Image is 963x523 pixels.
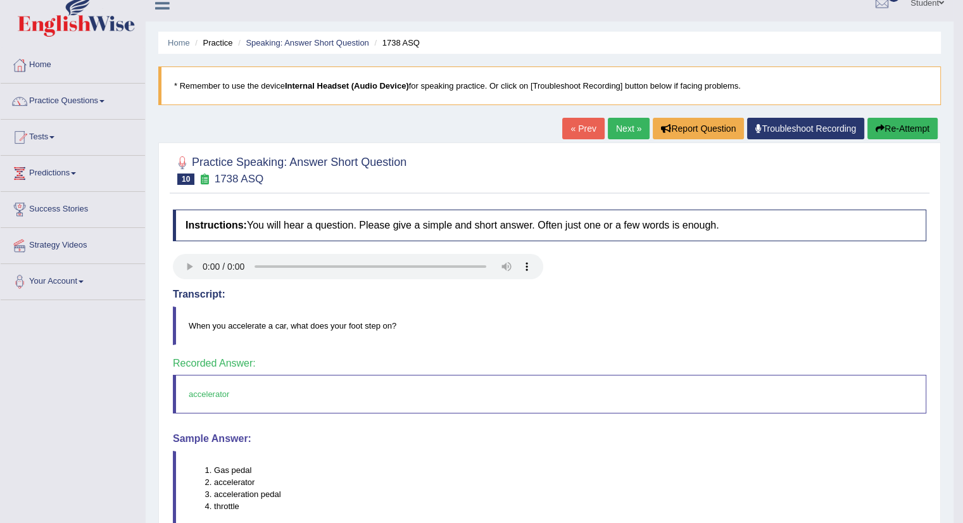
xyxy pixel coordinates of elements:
[246,38,368,47] a: Speaking: Answer Short Question
[192,37,232,49] li: Practice
[173,289,926,300] h4: Transcript:
[371,37,420,49] li: 1738 ASQ
[214,464,926,476] li: Gas pedal
[1,264,145,296] a: Your Account
[285,81,409,91] b: Internal Headset (Audio Device)
[653,118,744,139] button: Report Question
[1,192,145,224] a: Success Stories
[198,173,211,186] small: Exam occurring question
[168,38,190,47] a: Home
[186,220,247,230] b: Instructions:
[608,118,650,139] a: Next »
[747,118,864,139] a: Troubleshoot Recording
[214,476,926,488] li: accelerator
[1,156,145,187] a: Predictions
[562,118,604,139] a: « Prev
[1,47,145,79] a: Home
[173,358,926,369] h4: Recorded Answer:
[177,173,194,185] span: 10
[173,210,926,241] h4: You will hear a question. Please give a simple and short answer. Often just one or a few words is...
[173,153,406,185] h2: Practice Speaking: Answer Short Question
[214,488,926,500] li: acceleration pedal
[1,84,145,115] a: Practice Questions
[1,120,145,151] a: Tests
[173,433,926,444] h4: Sample Answer:
[214,500,926,512] li: throttle
[1,228,145,260] a: Strategy Videos
[867,118,938,139] button: Re-Attempt
[158,66,941,105] blockquote: * Remember to use the device for speaking practice. Or click on [Troubleshoot Recording] button b...
[215,173,264,185] small: 1738 ASQ
[173,375,926,413] blockquote: accelerator
[173,306,926,345] blockquote: When you accelerate a car, what does your foot step on?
